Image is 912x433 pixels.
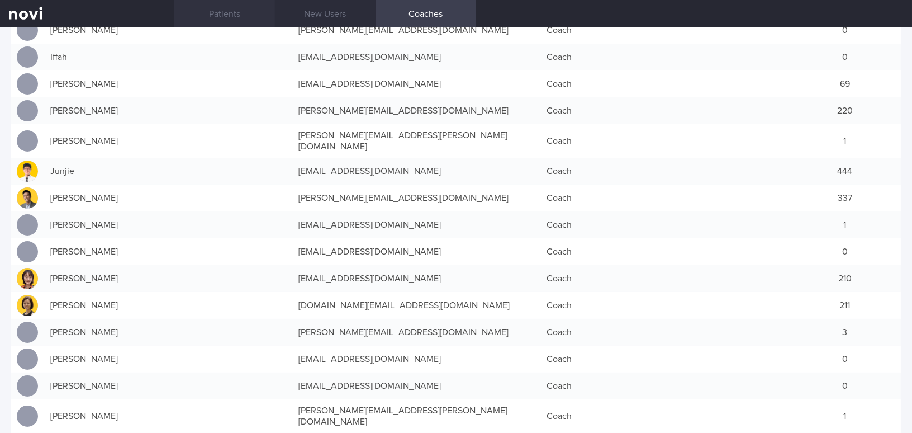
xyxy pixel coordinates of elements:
div: 3 [789,321,901,343]
div: [PERSON_NAME] [45,130,293,152]
div: [PERSON_NAME][EMAIL_ADDRESS][DOMAIN_NAME] [293,187,541,209]
div: 0 [789,46,901,68]
div: Iffah [45,46,293,68]
div: [EMAIL_ADDRESS][DOMAIN_NAME] [293,241,541,263]
div: Coach [541,375,789,397]
div: [PERSON_NAME] [45,321,293,343]
div: [EMAIL_ADDRESS][DOMAIN_NAME] [293,375,541,397]
div: [PERSON_NAME] [45,294,293,317]
div: [PERSON_NAME] [45,73,293,95]
div: 337 [789,187,901,209]
div: 0 [789,375,901,397]
div: Coach [541,46,789,68]
div: [PERSON_NAME] [45,348,293,370]
div: Coach [541,100,789,122]
div: [PERSON_NAME] [45,19,293,41]
div: Coach [541,348,789,370]
div: [PERSON_NAME][EMAIL_ADDRESS][PERSON_NAME][DOMAIN_NAME] [293,399,541,433]
div: 210 [789,267,901,290]
div: Coach [541,214,789,236]
div: Coach [541,19,789,41]
div: 0 [789,19,901,41]
div: 69 [789,73,901,95]
div: [PERSON_NAME][EMAIL_ADDRESS][DOMAIN_NAME] [293,321,541,343]
div: 1 [789,405,901,427]
div: [DOMAIN_NAME][EMAIL_ADDRESS][DOMAIN_NAME] [293,294,541,317]
div: 220 [789,100,901,122]
div: [EMAIL_ADDRESS][DOMAIN_NAME] [293,73,541,95]
div: Junjie [45,160,293,182]
div: Coach [541,241,789,263]
div: [PERSON_NAME] [45,100,293,122]
div: [EMAIL_ADDRESS][DOMAIN_NAME] [293,46,541,68]
div: [EMAIL_ADDRESS][DOMAIN_NAME] [293,214,541,236]
div: Coach [541,187,789,209]
div: [PERSON_NAME] [45,405,293,427]
div: 211 [789,294,901,317]
div: Coach [541,267,789,290]
div: Coach [541,130,789,152]
div: Coach [541,405,789,427]
div: [PERSON_NAME] [45,375,293,397]
div: [PERSON_NAME][EMAIL_ADDRESS][DOMAIN_NAME] [293,19,541,41]
div: Coach [541,294,789,317]
div: 444 [789,160,901,182]
div: Coach [541,160,789,182]
div: [PERSON_NAME] [45,187,293,209]
div: [EMAIL_ADDRESS][DOMAIN_NAME] [293,348,541,370]
div: Coach [541,321,789,343]
div: [PERSON_NAME] [45,267,293,290]
div: [PERSON_NAME] [45,214,293,236]
div: [PERSON_NAME][EMAIL_ADDRESS][PERSON_NAME][DOMAIN_NAME] [293,124,541,158]
div: [EMAIL_ADDRESS][DOMAIN_NAME] [293,160,541,182]
div: [EMAIL_ADDRESS][DOMAIN_NAME] [293,267,541,290]
div: [PERSON_NAME][EMAIL_ADDRESS][DOMAIN_NAME] [293,100,541,122]
div: 1 [789,130,901,152]
div: [PERSON_NAME] [45,241,293,263]
div: 0 [789,348,901,370]
div: Coach [541,73,789,95]
div: 0 [789,241,901,263]
div: 1 [789,214,901,236]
